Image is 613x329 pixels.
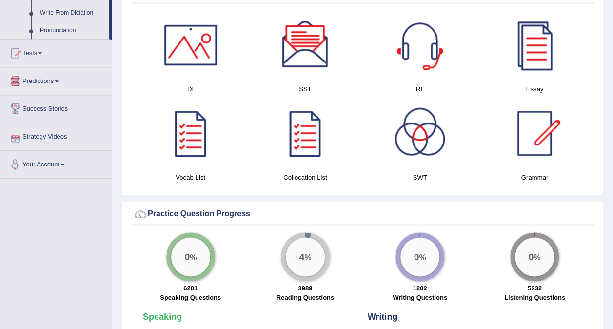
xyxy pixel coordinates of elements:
[528,285,542,292] strong: 5232
[414,251,419,262] big: 0
[286,237,325,276] div: %
[160,293,221,302] label: Speaking Questions
[299,251,304,262] big: 4
[515,237,554,276] div: %
[0,151,112,175] a: Your Account
[143,312,182,322] strong: Speaking
[253,172,357,183] h4: Collocation List
[400,237,439,276] div: %
[0,123,112,147] a: Strategy Videos
[36,22,109,40] a: Pronunciation
[393,293,447,302] label: Writing Questions
[413,285,427,292] strong: 1202
[0,67,112,92] a: Predictions
[0,95,112,120] a: Success Stories
[171,237,210,276] div: %
[36,4,109,22] a: Write From Dictation
[138,172,243,183] h4: Vocab List
[183,285,198,292] strong: 6201
[0,40,112,64] a: Tests
[133,206,592,221] div: Practice Question Progress
[368,84,473,94] h4: RL
[184,251,190,262] big: 0
[277,293,334,302] label: Reading Questions
[504,293,565,302] label: Listening Questions
[482,84,587,94] h4: Essay
[138,84,243,94] h4: DI
[368,312,398,322] strong: Writing
[529,251,534,262] big: 0
[253,84,357,94] h4: SST
[482,172,587,183] h4: Grammar
[298,285,312,292] strong: 3989
[368,172,473,183] h4: SWT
